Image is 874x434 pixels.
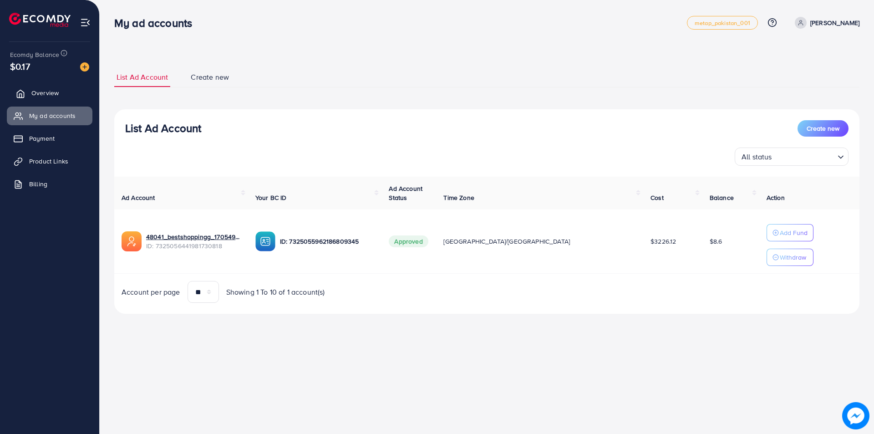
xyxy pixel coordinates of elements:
[842,402,869,429] img: image
[767,249,813,266] button: Withdraw
[255,193,287,202] span: Your BC ID
[80,62,89,71] img: image
[780,227,808,238] p: Add Fund
[767,193,785,202] span: Action
[146,232,241,251] div: <span class='underline'>48041_bestshoppingg_1705497623891</span></br>7325056441981730818
[767,224,813,241] button: Add Fund
[780,252,806,263] p: Withdraw
[226,287,325,297] span: Showing 1 To 10 of 1 account(s)
[7,84,92,102] a: Overview
[122,287,180,297] span: Account per page
[710,237,722,246] span: $8.6
[443,237,570,246] span: [GEOGRAPHIC_DATA]/[GEOGRAPHIC_DATA]
[735,148,849,166] div: Search for option
[280,236,375,247] p: ID: 7325055962186809345
[31,88,59,97] span: Overview
[810,17,859,28] p: [PERSON_NAME]
[798,120,849,137] button: Create new
[389,184,422,202] span: Ad Account Status
[443,193,474,202] span: Time Zone
[7,129,92,148] a: Payment
[10,60,30,73] span: $0.17
[146,232,241,241] a: 48041_bestshoppingg_1705497623891
[650,193,664,202] span: Cost
[740,150,774,163] span: All status
[650,237,676,246] span: $3226.12
[389,235,428,247] span: Approved
[29,179,47,189] span: Billing
[7,107,92,125] a: My ad accounts
[695,20,750,26] span: metap_pakistan_001
[775,148,834,163] input: Search for option
[117,72,168,82] span: List Ad Account
[7,175,92,193] a: Billing
[9,13,71,27] img: logo
[29,157,68,166] span: Product Links
[807,124,839,133] span: Create new
[125,122,201,135] h3: List Ad Account
[80,17,91,28] img: menu
[10,50,59,59] span: Ecomdy Balance
[146,241,241,250] span: ID: 7325056441981730818
[114,16,199,30] h3: My ad accounts
[710,193,734,202] span: Balance
[122,193,155,202] span: Ad Account
[687,16,758,30] a: metap_pakistan_001
[29,111,76,120] span: My ad accounts
[791,17,859,29] a: [PERSON_NAME]
[29,134,55,143] span: Payment
[191,72,229,82] span: Create new
[122,231,142,251] img: ic-ads-acc.e4c84228.svg
[7,152,92,170] a: Product Links
[255,231,275,251] img: ic-ba-acc.ded83a64.svg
